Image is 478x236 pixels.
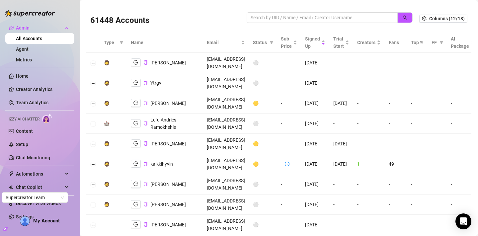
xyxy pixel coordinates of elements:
button: Expand row [91,162,96,167]
div: 🧔 [104,140,110,147]
div: 🧔 [104,79,110,87]
span: Type [104,39,117,46]
a: Metrics [16,57,32,62]
td: - [277,195,301,215]
div: 🧔 [104,59,110,66]
td: - [353,114,385,134]
button: Expand row [91,60,96,66]
td: [DATE] [301,154,329,174]
span: Lefu Andries Ramokhehle [150,117,176,130]
img: Chat Copilot [9,185,13,190]
button: Expand row [91,81,96,86]
td: [DATE] [329,93,353,114]
td: [EMAIL_ADDRESS][DOMAIN_NAME] [203,53,249,73]
th: Trial Start [329,33,353,53]
span: ⚪ [253,60,259,65]
a: Setup [16,142,28,147]
span: build [3,227,8,231]
td: - [329,215,353,235]
td: [DATE] [301,195,329,215]
div: Open Intercom Messenger [455,213,471,229]
span: FF [432,39,437,46]
td: [EMAIL_ADDRESS][DOMAIN_NAME] [203,195,249,215]
span: Email [207,39,240,46]
img: AI Chatter [42,114,52,123]
a: Discover Viral Videos [16,201,61,206]
td: [EMAIL_ADDRESS][DOMAIN_NAME] [203,154,249,174]
td: - [407,215,428,235]
span: 49 [389,161,394,167]
a: Creator Analytics [16,84,69,95]
span: copy [143,81,148,85]
td: - [277,93,301,114]
button: Copy Account UID [143,202,148,207]
td: - [407,93,428,114]
td: - [353,174,385,195]
button: Expand row [91,222,96,228]
span: 1 [357,161,360,167]
div: 🧔 [104,201,110,208]
th: Top % [407,33,428,53]
th: Name [127,33,203,53]
button: Expand row [91,101,96,106]
td: [DATE] [329,154,353,174]
button: Expand row [91,182,96,187]
td: - [353,215,385,235]
td: - [407,134,428,154]
div: 🧔 [104,181,110,188]
span: My Account [33,218,60,224]
td: [EMAIL_ADDRESS][DOMAIN_NAME] [203,134,249,154]
button: logout [131,200,141,208]
button: Columns (12/18) [419,15,467,23]
td: - [385,93,407,114]
span: copy [143,222,148,227]
span: [PERSON_NAME] [150,60,186,65]
span: Automations [16,169,63,179]
span: ⚪ [253,222,259,227]
th: Creators [353,33,385,53]
span: ⚪ [253,202,259,207]
td: - [407,195,428,215]
button: logout [131,220,141,228]
td: [DATE] [301,93,329,114]
div: 🧔 [104,160,110,168]
button: Copy Account UID [143,182,148,187]
td: - [385,174,407,195]
td: [DATE] [301,114,329,134]
span: ⚪ [253,121,259,126]
span: filter [270,40,274,44]
button: logout [131,139,141,147]
input: Search by UID / Name / Email / Creator Username [251,14,388,21]
a: Content [16,128,33,134]
button: Copy Account UID [143,141,148,146]
td: [DATE] [329,134,353,154]
a: Chat Monitoring [16,155,50,160]
td: - [329,53,353,73]
span: Chat Copilot [16,182,63,193]
span: filter [438,38,445,47]
button: Copy Account UID [143,161,148,166]
td: - [353,134,385,154]
span: [PERSON_NAME] [150,141,186,146]
a: Agent [16,46,29,52]
span: Izzy AI Chatter [9,116,40,122]
span: Creators [357,39,375,46]
td: - [277,215,301,235]
td: [EMAIL_ADDRESS][DOMAIN_NAME] [203,215,249,235]
div: - [281,160,282,168]
td: - [353,93,385,114]
button: Copy Account UID [143,60,148,65]
td: [EMAIL_ADDRESS][DOMAIN_NAME] [203,114,249,134]
span: [PERSON_NAME] [150,101,186,106]
span: crown [9,25,14,31]
span: logout [133,141,138,146]
td: - [385,114,407,134]
span: thunderbolt [9,171,14,177]
div: 🏰 [104,120,110,127]
a: Team Analytics [16,100,48,105]
span: Supercreator Team [6,193,64,202]
span: kaikkihyvin [150,161,173,167]
span: logout [133,60,138,65]
td: - [277,53,301,73]
span: [PERSON_NAME] [150,202,186,207]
